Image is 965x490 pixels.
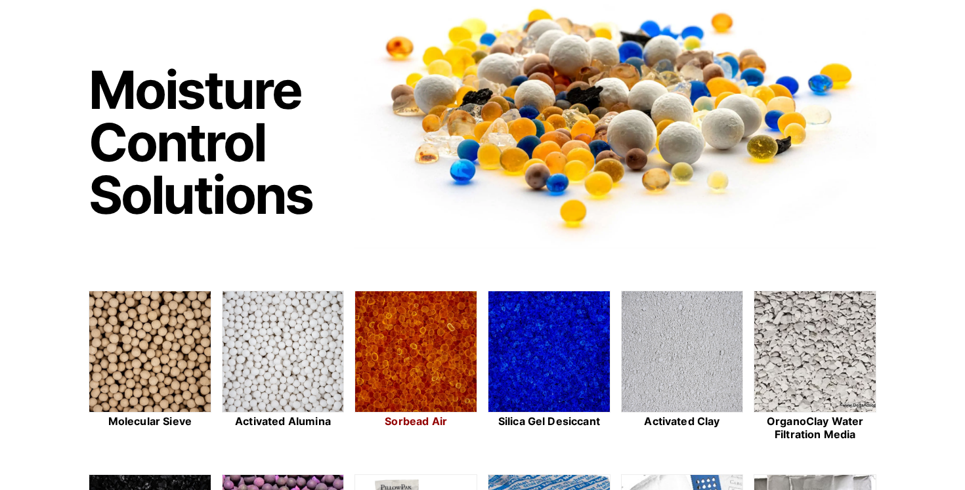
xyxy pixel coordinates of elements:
[488,291,611,443] a: Silica Gel Desiccant
[354,291,477,443] a: Sorbead Air
[754,415,876,440] h2: OrganoClay Water Filtration Media
[754,291,876,443] a: OrganoClay Water Filtration Media
[488,415,611,428] h2: Silica Gel Desiccant
[89,64,342,221] h1: Moisture Control Solutions
[621,415,744,428] h2: Activated Clay
[89,291,211,443] a: Molecular Sieve
[89,415,211,428] h2: Molecular Sieve
[222,291,345,443] a: Activated Alumina
[621,291,744,443] a: Activated Clay
[222,415,345,428] h2: Activated Alumina
[354,415,477,428] h2: Sorbead Air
